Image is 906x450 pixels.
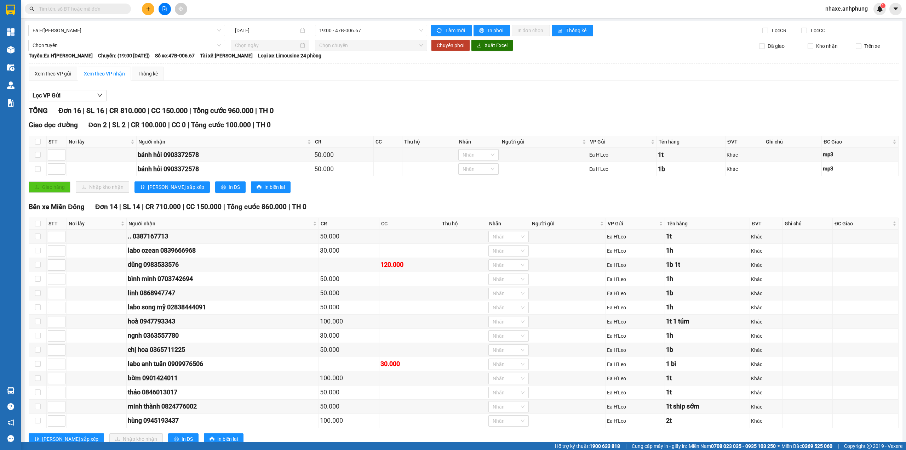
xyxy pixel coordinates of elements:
div: Khác [751,261,781,269]
td: Ea H'Leo [606,386,665,400]
button: file-add [159,3,171,15]
div: Khác [751,247,781,255]
div: 1h [666,274,749,284]
span: caret-down [893,6,899,12]
span: CR 710.000 [145,203,181,211]
div: 1b [666,345,749,355]
span: In DS [229,183,240,191]
div: 30.000 [320,331,378,341]
th: STT [47,218,67,230]
div: labo song mỹ 02838444091 [128,302,317,312]
div: 50.000 [320,231,378,241]
strong: 0708 023 035 - 0935 103 250 [711,443,776,449]
span: Người nhận [128,220,311,227]
button: printerIn DS [215,181,246,193]
span: Đơn 2 [88,121,107,129]
button: downloadXuất Excel [471,40,513,51]
span: file-add [162,6,167,11]
div: Nhãn [459,138,498,146]
span: 19:00 - 47B-006.67 [319,25,423,36]
button: downloadNhập kho nhận [76,181,129,193]
span: nhaxe.anhphung [820,4,873,13]
span: Người nhận [138,138,306,146]
button: Chuyển phơi [431,40,470,51]
td: Ea H'Leo [606,230,665,244]
td: Ea H'Leo [606,244,665,258]
span: | [127,121,129,129]
div: Khác [751,375,781,382]
div: 1h [666,246,749,255]
div: Nhãn [489,220,528,227]
td: Ea H'Leo [606,329,665,343]
span: Xuất Excel [484,41,508,49]
div: 100.000 [320,373,378,383]
sup: 1 [881,3,885,8]
div: Khác [727,165,762,173]
div: 1h [666,302,749,312]
button: aim [175,3,187,15]
span: CR 100.000 [131,121,166,129]
th: Thu hộ [440,218,487,230]
div: Ea H'Leo [607,346,664,354]
div: chị hoa 0365711225 [128,345,317,355]
th: ĐVT [750,218,783,230]
span: printer [210,437,214,442]
div: bánh hỏi 0903372578 [138,150,312,160]
span: CC 150.000 [186,203,222,211]
div: Khác [751,417,781,425]
th: Tên hàng [665,218,750,230]
span: Lọc CR [769,27,787,34]
span: | [223,203,225,211]
span: Chọn chuyến [319,40,423,51]
span: Nơi lấy [69,220,119,227]
div: Ea H'Leo [607,318,664,326]
div: Khác [751,360,781,368]
div: 100.000 [320,416,378,426]
span: | [253,121,254,129]
span: In biên lai [264,183,285,191]
div: 2t [666,416,749,426]
div: mp3 [823,165,897,173]
div: Xem theo VP nhận [84,70,125,78]
span: TH 0 [256,121,271,129]
span: question-circle [7,403,14,410]
button: uploadGiao hàng [29,181,70,193]
span: CC 0 [172,121,186,129]
button: sort-ascending[PERSON_NAME] sắp xếp [29,433,104,445]
input: Chọn ngày [235,41,299,49]
span: In biên lai [217,435,238,443]
th: CC [374,136,402,148]
div: 1 bì [666,359,749,369]
span: | [188,121,189,129]
div: hùng 0945193437 [128,416,317,426]
span: SL 2 [112,121,126,129]
img: icon-new-feature [877,6,883,12]
span: printer [479,28,485,34]
div: Khác [751,318,781,326]
div: 50.000 [320,401,378,411]
span: printer [257,185,262,190]
div: Xem theo VP gửi [35,70,71,78]
span: | [625,442,626,450]
span: sort-ascending [140,185,145,190]
span: Lọc CC [808,27,826,34]
div: linh 0868947747 [128,288,317,298]
img: warehouse-icon [7,81,15,89]
input: 14/10/2025 [235,27,299,34]
div: Khác [751,233,781,241]
div: mp3 [823,151,897,159]
td: Ea H'Leo [606,258,665,272]
th: Tên hàng [657,136,726,148]
img: warehouse-icon [7,46,15,54]
span: search [29,6,34,11]
span: | [119,203,121,211]
div: 1b [658,164,724,174]
td: Ea H'Leo [606,300,665,315]
button: printerIn phơi [474,25,510,36]
img: warehouse-icon [7,64,15,71]
td: Ea H'Leo [588,148,657,162]
span: Chọn tuyến [33,40,221,51]
div: bánh hỏi 0903372578 [138,164,312,174]
span: Người gửi [532,220,598,227]
span: | [109,121,110,129]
